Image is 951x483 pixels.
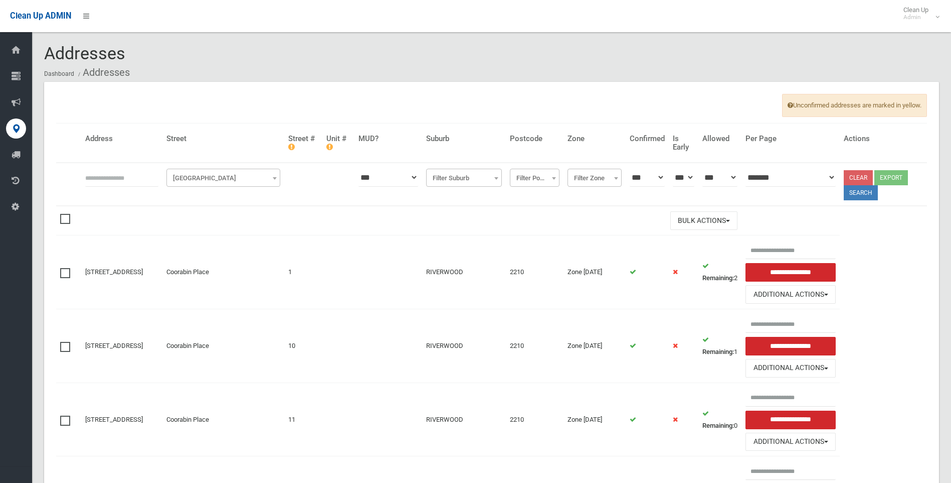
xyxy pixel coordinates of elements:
h4: Actions [844,135,923,143]
a: Clear [844,170,873,185]
strong: Remaining: [702,274,734,282]
h4: Address [85,135,158,143]
td: 1 [698,309,741,383]
h4: MUD? [358,135,418,143]
td: 2210 [506,235,563,309]
h4: Suburb [426,135,502,143]
td: 10 [284,309,323,383]
h4: Allowed [702,135,737,143]
td: 2210 [506,309,563,383]
span: Addresses [44,43,125,63]
button: Bulk Actions [670,211,737,230]
h4: Confirmed [630,135,665,143]
td: RIVERWOOD [422,235,506,309]
span: Unconfirmed addresses are marked in yellow. [782,94,927,117]
small: Admin [903,14,928,21]
button: Export [874,170,908,185]
h4: Unit # [326,135,350,151]
td: Zone [DATE] [563,309,626,383]
strong: Remaining: [702,422,734,429]
span: Filter Zone [567,169,622,187]
span: Filter Postcode [512,171,557,185]
td: 11 [284,383,323,456]
td: 2 [698,235,741,309]
td: Zone [DATE] [563,235,626,309]
strong: Remaining: [702,348,734,355]
button: Additional Actions [745,433,836,451]
li: Addresses [76,63,130,82]
a: [STREET_ADDRESS] [85,268,143,276]
td: 0 [698,383,741,456]
h4: Street [166,135,280,143]
span: Clean Up ADMIN [10,11,71,21]
h4: Street # [288,135,319,151]
td: 2210 [506,383,563,456]
td: RIVERWOOD [422,383,506,456]
td: 1 [284,235,323,309]
h4: Postcode [510,135,559,143]
button: Additional Actions [745,285,836,304]
span: Filter Suburb [426,169,502,187]
h4: Per Page [745,135,836,143]
h4: Zone [567,135,622,143]
td: Zone [DATE] [563,383,626,456]
span: Filter Suburb [429,171,499,185]
td: Coorabin Place [162,309,284,383]
h4: Is Early [673,135,694,151]
span: Filter Postcode [510,169,559,187]
td: Coorabin Place [162,235,284,309]
button: Search [844,185,878,200]
span: Filter Street [166,169,280,187]
button: Additional Actions [745,359,836,378]
a: [STREET_ADDRESS] [85,416,143,423]
a: Dashboard [44,70,74,77]
span: Filter Street [169,171,278,185]
td: Coorabin Place [162,383,284,456]
span: Filter Zone [570,171,619,185]
a: [STREET_ADDRESS] [85,342,143,349]
td: RIVERWOOD [422,309,506,383]
span: Clean Up [898,6,938,21]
